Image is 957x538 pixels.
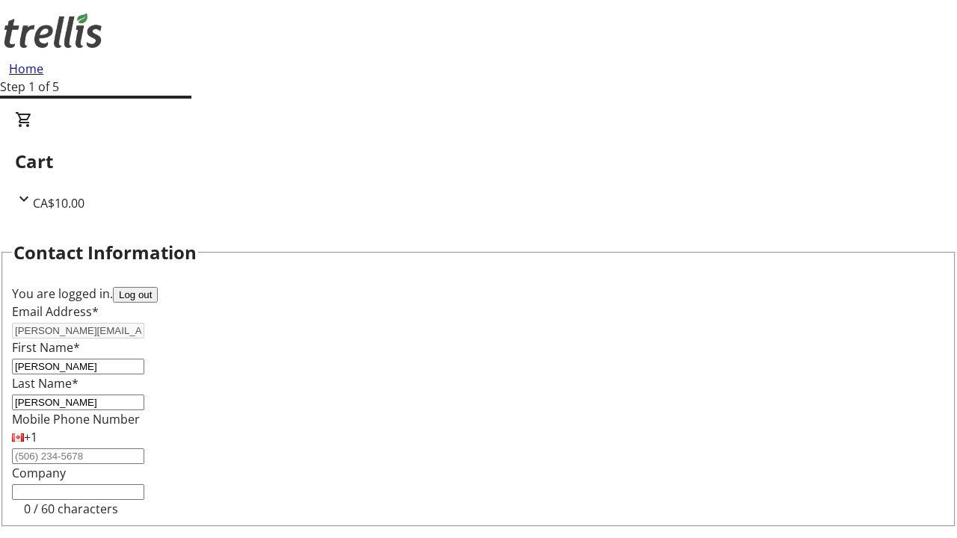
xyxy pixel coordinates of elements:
div: CartCA$10.00 [15,111,942,212]
label: Company [12,465,66,481]
label: Mobile Phone Number [12,411,140,427]
h2: Cart [15,148,942,175]
label: Last Name* [12,375,79,392]
span: CA$10.00 [33,195,84,211]
h2: Contact Information [13,239,197,266]
input: (506) 234-5678 [12,448,144,464]
div: You are logged in. [12,285,945,303]
label: First Name* [12,339,80,356]
tr-character-limit: 0 / 60 characters [24,501,118,517]
button: Log out [113,287,158,303]
label: Email Address* [12,303,99,320]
